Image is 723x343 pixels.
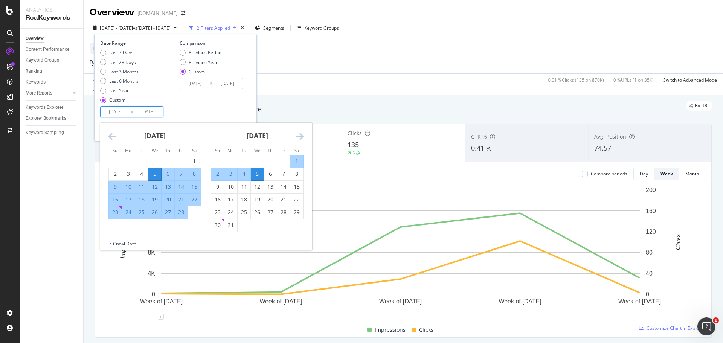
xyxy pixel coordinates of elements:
div: 10 [224,183,237,191]
div: 25 [238,209,250,216]
td: Selected. Tuesday, February 18, 2025 [135,193,148,206]
text: Week of [DATE] [259,298,302,305]
div: Custom [109,97,125,103]
td: Selected. Saturday, February 15, 2025 [188,180,201,193]
td: Choose Wednesday, March 26, 2025 as your check-in date. It’s available. [251,206,264,219]
div: 6 [162,170,174,178]
div: 24 [122,209,135,216]
td: Choose Sunday, March 23, 2025 as your check-in date. It’s available. [211,206,224,219]
div: Custom [180,69,221,75]
div: 17 [224,196,237,203]
div: 10 [122,183,135,191]
div: 21 [175,196,188,203]
div: 28 [277,209,290,216]
div: Last 7 Days [109,49,133,56]
button: Month [679,168,705,180]
div: A chart. [101,186,700,317]
div: 8 [188,170,201,178]
td: Selected. Thursday, February 20, 2025 [162,193,175,206]
input: Start Date [180,78,210,89]
div: 16 [211,196,224,203]
a: Ranking [26,67,78,75]
div: 2 [211,170,224,178]
div: 12 [251,183,264,191]
div: 8 [290,170,303,178]
span: Clicks [348,130,362,137]
div: times [239,24,246,32]
span: [DATE] - [DATE] [100,25,133,31]
div: Previous Year [189,59,218,66]
a: Keywords [26,78,78,86]
div: Previous Period [189,49,221,56]
span: By URL [695,104,709,108]
td: Selected. Saturday, March 1, 2025 [290,155,304,168]
div: 2 Filters Applied [197,25,230,31]
div: Crawl Date [113,241,136,247]
div: 5 [251,170,264,178]
small: Fr [179,148,183,153]
div: 15 [290,183,303,191]
div: Last 6 Months [100,78,139,84]
div: 28 [175,209,188,216]
div: 14 [175,183,188,191]
text: 8K [148,249,155,256]
span: Impressions [375,325,406,334]
div: 1 [188,157,201,165]
div: Ranking [26,67,42,75]
a: Explorer Bookmarks [26,114,78,122]
text: 200 [646,187,656,193]
text: Impressions [120,226,126,258]
div: Last 28 Days [100,59,139,66]
div: Comparison [180,40,245,46]
div: Keywords Explorer [26,104,63,111]
div: 20 [264,196,277,203]
td: Choose Thursday, March 27, 2025 as your check-in date. It’s available. [264,206,277,219]
div: 11 [135,183,148,191]
span: CTR % [471,133,487,140]
div: Compare periods [591,171,627,177]
div: 30 [211,221,224,229]
button: [DATE] - [DATE]vs[DATE] - [DATE] [90,22,180,34]
a: Content Performance [26,46,78,53]
div: 21 [277,196,290,203]
td: Choose Friday, March 14, 2025 as your check-in date. It’s available. [277,180,290,193]
div: 31 [224,221,237,229]
td: Choose Tuesday, March 11, 2025 as your check-in date. It’s available. [238,180,251,193]
td: Selected. Thursday, February 13, 2025 [162,180,175,193]
td: Selected. Sunday, February 16, 2025 [109,193,122,206]
span: 0.41 % [471,143,492,152]
small: Sa [294,148,299,153]
div: 11 [238,183,250,191]
td: Choose Monday, March 24, 2025 as your check-in date. It’s available. [224,206,238,219]
div: Custom [189,69,205,75]
div: 29 [290,209,303,216]
div: arrow-right-arrow-left [181,11,185,16]
div: 13 [162,183,174,191]
div: Day [640,171,648,177]
span: vs [DATE] - [DATE] [133,25,171,31]
input: End Date [133,107,163,117]
div: Last 7 Days [100,49,139,56]
td: Selected. Tuesday, February 25, 2025 [135,206,148,219]
td: Choose Tuesday, March 25, 2025 as your check-in date. It’s available. [238,206,251,219]
small: Th [165,148,170,153]
td: Selected. Tuesday, February 11, 2025 [135,180,148,193]
td: Choose Monday, February 3, 2025 as your check-in date. It’s available. [122,168,135,180]
div: 2 [109,170,122,178]
small: We [152,148,158,153]
a: Keyword Groups [26,56,78,64]
small: Mo [227,148,234,153]
td: Selected. Monday, February 17, 2025 [122,193,135,206]
input: Start Date [101,107,131,117]
div: 27 [264,209,277,216]
div: 1 [290,157,303,165]
button: Switch to Advanced Mode [660,74,717,86]
div: 27 [162,209,174,216]
td: Choose Friday, March 28, 2025 as your check-in date. It’s available. [277,206,290,219]
div: 3 [224,170,237,178]
text: Week of [DATE] [140,298,183,305]
span: Segments [263,25,284,31]
a: Customize Chart in Explorer [639,325,705,331]
small: Mo [125,148,131,153]
td: Selected. Sunday, February 9, 2025 [109,180,122,193]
